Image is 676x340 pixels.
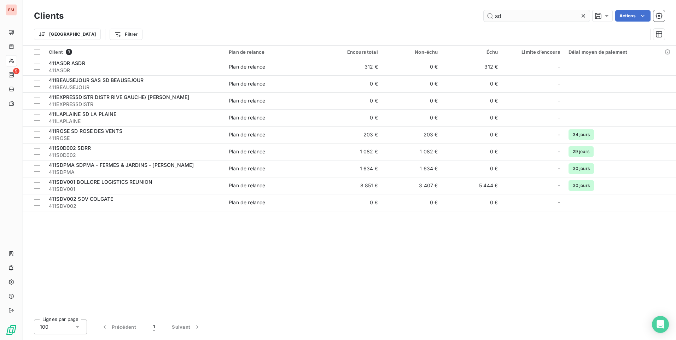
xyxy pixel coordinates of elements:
span: - [558,63,560,70]
td: 0 € [442,92,502,109]
span: 411LAPLAINE SD LA PLAINE [49,111,117,117]
td: 0 € [382,194,442,211]
img: Logo LeanPay [6,324,17,336]
td: 0 € [322,194,382,211]
td: 312 € [442,58,502,75]
button: Actions [615,10,651,22]
div: Plan de relance [229,165,265,172]
button: [GEOGRAPHIC_DATA] [34,29,101,40]
span: - [558,114,560,121]
td: 312 € [322,58,382,75]
button: 1 [145,320,163,334]
span: 411BEAUSEJOUR [49,84,220,91]
td: 0 € [322,75,382,92]
div: Limite d’encours [506,49,560,55]
span: 411ROSE SD ROSE DES VENTS [49,128,122,134]
span: 411S0D002 SDRR [49,145,91,151]
span: 411SDV001 [49,186,220,193]
span: - [558,80,560,87]
td: 0 € [382,92,442,109]
td: 0 € [442,143,502,160]
div: Délai moyen de paiement [569,49,672,55]
td: 203 € [382,126,442,143]
div: Plan de relance [229,114,265,121]
div: Plan de relance [229,199,265,206]
td: 8 851 € [322,177,382,194]
td: 0 € [382,58,442,75]
td: 0 € [442,75,502,92]
button: Précédent [93,320,145,334]
span: 9 [66,49,72,55]
a: 9 [6,69,17,81]
div: Plan de relance [229,63,265,70]
div: Plan de relance [229,148,265,155]
span: 411ASDR [49,67,220,74]
td: 0 € [442,194,502,211]
td: 1 634 € [382,160,442,177]
div: Plan de relance [229,80,265,87]
td: 203 € [322,126,382,143]
h3: Clients [34,10,64,22]
span: Client [49,49,63,55]
span: 34 jours [569,129,594,140]
span: 411SDV001 BOLLORE LOGISTICS REUNION [49,179,152,185]
td: 5 444 € [442,177,502,194]
span: 411BEAUSEJOUR SAS SD BEAUSEJOUR [49,77,144,83]
span: - [558,199,560,206]
div: Encours total [326,49,378,55]
span: 411SDPMA [49,169,220,176]
span: 30 jours [569,180,594,191]
span: 411SDPMA SDPMA - FERMES & JARDINS - [PERSON_NAME] [49,162,194,168]
div: Open Intercom Messenger [652,316,669,333]
td: 0 € [382,109,442,126]
div: Plan de relance [229,182,265,189]
div: Plan de relance [229,97,265,104]
td: 1 634 € [322,160,382,177]
div: Échu [446,49,498,55]
td: 0 € [322,109,382,126]
div: Plan de relance [229,131,265,138]
input: Rechercher [484,10,590,22]
td: 0 € [442,109,502,126]
span: 100 [40,323,48,330]
span: - [558,182,560,189]
span: 411EXPRESSDISTR [49,101,220,108]
td: 0 € [442,126,502,143]
span: 9 [13,68,19,74]
button: Filtrer [110,29,142,40]
div: Non-échu [386,49,438,55]
div: EM [6,4,17,16]
td: 0 € [382,75,442,92]
span: - [558,97,560,104]
td: 1 082 € [322,143,382,160]
span: 30 jours [569,163,594,174]
div: Plan de relance [229,49,318,55]
span: 411SDV002 [49,203,220,210]
span: - [558,148,560,155]
span: - [558,165,560,172]
button: Suivant [163,320,209,334]
span: 411ROSE [49,135,220,142]
span: 411SDV002 SDV COLGATE [49,196,113,202]
span: 411LAPLAINE [49,118,220,125]
td: 0 € [322,92,382,109]
td: 3 407 € [382,177,442,194]
span: 411EXPRESSDISTR DISTR RIVE GAUCHE/ [PERSON_NAME] [49,94,189,100]
span: 411ASDR ASDR [49,60,85,66]
span: 29 jours [569,146,594,157]
span: 411S0D002 [49,152,220,159]
td: 0 € [442,160,502,177]
span: 1 [153,323,155,330]
span: - [558,131,560,138]
td: 1 082 € [382,143,442,160]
